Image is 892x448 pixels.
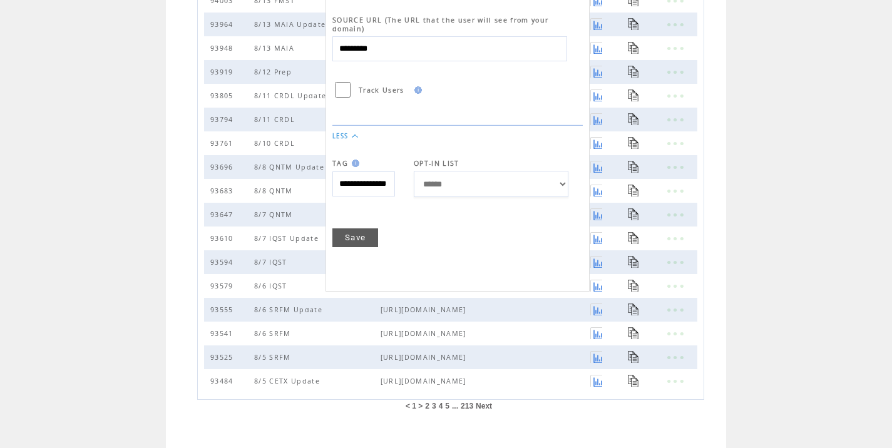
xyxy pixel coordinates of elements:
a: Click to copy URL for text blast to clipboard [628,232,640,244]
a: 4 [439,402,443,410]
span: 8/6 IQST [254,282,290,290]
a: Click to view a graph [590,256,602,268]
span: 8/7 IQST Update [254,234,322,243]
span: https://myemail.constantcontact.com/-NYSE--SRFM--Takes-The-Spotlight-Behind-5-Potential-Catalysts... [381,353,590,362]
a: Click to view a graph [590,280,602,292]
span: SOURCE URL (The URL that the user will see from your domain) [332,16,548,33]
a: Next [476,402,492,410]
span: ... [452,402,458,410]
span: 8/6 SRFM [254,329,294,338]
a: Click to view a graph [590,232,602,244]
span: 93594 [210,258,237,267]
a: Click to copy URL for text blast to clipboard [628,327,640,339]
span: https://myemail.constantcontact.com/-NYSE--SRFM--Has-Key-Technicals-Appearing-Bullish--5-Potentia... [381,329,590,338]
span: 93647 [210,210,237,219]
span: 93484 [210,377,237,385]
img: help.gif [411,86,422,94]
a: Click to view a graph [590,303,602,315]
span: 8/7 QNTM [254,210,296,219]
a: Click to view a graph [590,327,602,339]
a: Click to copy URL for text blast to clipboard [628,256,640,268]
span: TAG [332,159,348,168]
a: 5 [445,402,449,410]
span: 8/5 SRFM [254,353,294,362]
span: 93555 [210,305,237,314]
a: Click to copy URL for text blast to clipboard [628,375,640,387]
a: 3 [432,402,436,410]
a: Click to view a graph [590,208,602,220]
span: 8/7 IQST [254,258,290,267]
span: Track Users [359,86,404,94]
a: Click to copy URL for text blast to clipboard [628,351,640,363]
span: 8/5 CETX Update [254,377,323,385]
a: LESS [332,132,348,140]
a: 213 [461,402,473,410]
span: https://myemail.constantcontact.com/Low-Float--Nasdaq--CETX--Goes-Green-First-Thing--Key-Chart-Po... [381,377,590,385]
a: Click to copy URL for text blast to clipboard [628,303,640,315]
span: < 1 > [406,402,423,410]
img: help.gif [348,160,359,167]
a: Save [332,228,378,247]
span: OPT-IN LIST [414,159,459,168]
span: 93525 [210,353,237,362]
span: 93579 [210,282,237,290]
a: Click to copy URL for text blast to clipboard [628,280,640,292]
a: Click to copy URL for text blast to clipboard [628,208,640,220]
a: Click to view a graph [590,375,602,387]
span: https://myemail.constantcontact.com/-NYSE--SRFM--Remains-In-Focus-At-The-Start-As-Multiple-Techni... [381,305,590,314]
span: 93610 [210,234,237,243]
a: 2 [425,402,429,410]
span: 93541 [210,329,237,338]
span: 8/6 SRFM Update [254,305,326,314]
a: Click to view a graph [590,351,602,363]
